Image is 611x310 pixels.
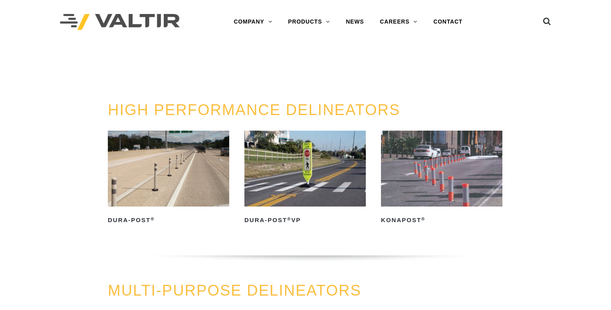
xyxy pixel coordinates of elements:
h2: Dura-Post VP [244,214,366,227]
sup: ® [287,217,291,221]
sup: ® [421,217,425,221]
a: COMPANY [226,14,280,30]
a: Dura-Post®VP [244,131,366,227]
a: PRODUCTS [280,14,338,30]
sup: ® [151,217,155,221]
a: MULTI-PURPOSE DELINEATORS [108,282,361,299]
a: KonaPost® [381,131,502,227]
a: CAREERS [372,14,425,30]
a: NEWS [338,14,372,30]
h2: KonaPost [381,214,502,227]
a: CONTACT [425,14,470,30]
img: Valtir [60,14,180,30]
h2: Dura-Post [108,214,229,227]
a: HIGH PERFORMANCE DELINEATORS [108,101,400,118]
a: Dura-Post® [108,131,229,227]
